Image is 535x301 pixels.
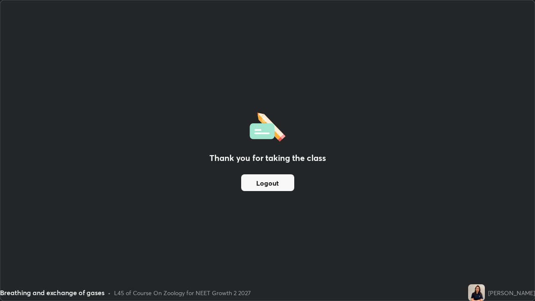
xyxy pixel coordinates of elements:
img: 4633155fa3c54737ab0a61ccb5f4d88b.jpg [468,284,485,301]
div: [PERSON_NAME] [488,288,535,297]
div: L45 of Course On Zoology for NEET Growth 2 2027 [114,288,251,297]
h2: Thank you for taking the class [209,152,326,164]
div: • [108,288,111,297]
button: Logout [241,174,294,191]
img: offlineFeedback.1438e8b3.svg [250,110,285,142]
